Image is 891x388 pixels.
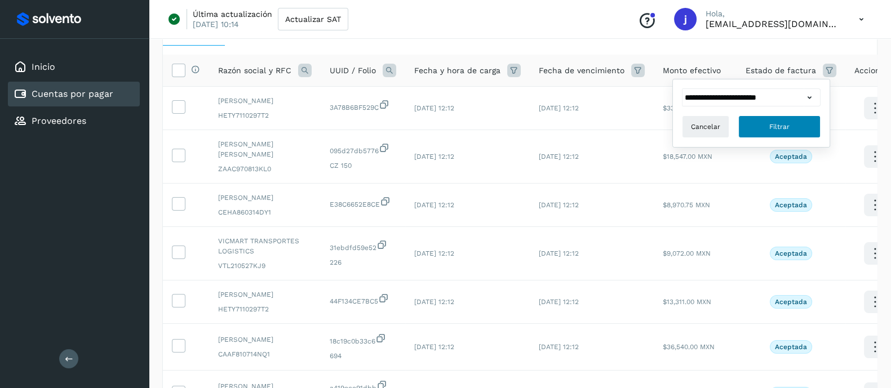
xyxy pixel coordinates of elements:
span: $13,311.00 MXN [663,298,711,306]
span: Fecha y hora de carga [414,65,500,77]
span: [DATE] 12:12 [414,343,454,351]
span: [DATE] 12:12 [539,298,579,306]
span: Fecha de vencimiento [539,65,624,77]
p: Aceptada [775,298,807,306]
span: 44F134CE7BC5 [330,293,396,306]
a: Proveedores [32,115,86,126]
span: 18c19c0b33c6 [330,333,396,346]
span: $8,970.75 MXN [663,201,710,209]
span: Acciones [854,65,889,77]
p: Aceptada [775,249,807,257]
span: [DATE] 12:12 [539,153,579,160]
div: Inicio [8,55,140,79]
span: 31ebdfd59e52 [330,239,396,253]
span: 694 [330,351,396,361]
span: HETY7110297T2 [218,304,312,314]
span: VICMART TRANSPORTES LOGISTICS [218,236,312,256]
span: 226 [330,257,396,267]
span: [PERSON_NAME] [218,96,312,106]
span: [DATE] 12:12 [539,343,579,351]
span: ZAAC970813KL0 [218,164,312,174]
span: UUID / Folio [330,65,376,77]
span: HETY7110297T2 [218,110,312,121]
p: Aceptada [775,153,807,160]
p: Última actualización [193,9,272,19]
span: $33,277.50 MXN [663,104,714,112]
span: [PERSON_NAME] [PERSON_NAME] [218,139,312,159]
a: Cuentas por pagar [32,88,113,99]
span: [DATE] 12:12 [539,201,579,209]
span: $36,540.00 MXN [663,343,715,351]
span: 095d27db5776 [330,142,396,156]
span: [DATE] 12:12 [414,298,454,306]
p: [DATE] 10:14 [193,19,239,29]
div: Proveedores [8,109,140,133]
span: Monto efectivo [663,65,721,77]
span: [PERSON_NAME] [218,289,312,300]
span: Estado de factura [746,65,816,77]
span: [DATE] 12:12 [414,249,454,257]
span: E38C6652E8CE [330,196,396,209]
span: [DATE] 12:12 [414,201,454,209]
span: VTL210527KJ9 [218,261,312,271]
span: $9,072.00 MXN [663,249,711,257]
span: CZ 150 [330,160,396,171]
span: $18,547.00 MXN [663,153,712,160]
p: jrodriguez@kalapata.co [706,19,841,29]
span: [DATE] 12:12 [414,153,454,160]
span: CAAF810714NQ1 [218,349,312,359]
p: Aceptada [775,201,807,209]
p: Aceptada [775,343,807,351]
span: CEHA860314DY1 [218,207,312,217]
span: 3A78B6BF529C [330,99,396,113]
span: [PERSON_NAME] [218,335,312,345]
p: Hola, [706,9,841,19]
div: Cuentas por pagar [8,82,140,106]
span: [DATE] 12:12 [414,104,454,112]
span: [DATE] 12:12 [539,104,579,112]
button: Actualizar SAT [278,8,348,30]
span: Razón social y RFC [218,65,291,77]
span: Actualizar SAT [285,15,341,23]
span: [DATE] 12:12 [539,249,579,257]
a: Inicio [32,61,55,72]
span: [PERSON_NAME] [218,193,312,203]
